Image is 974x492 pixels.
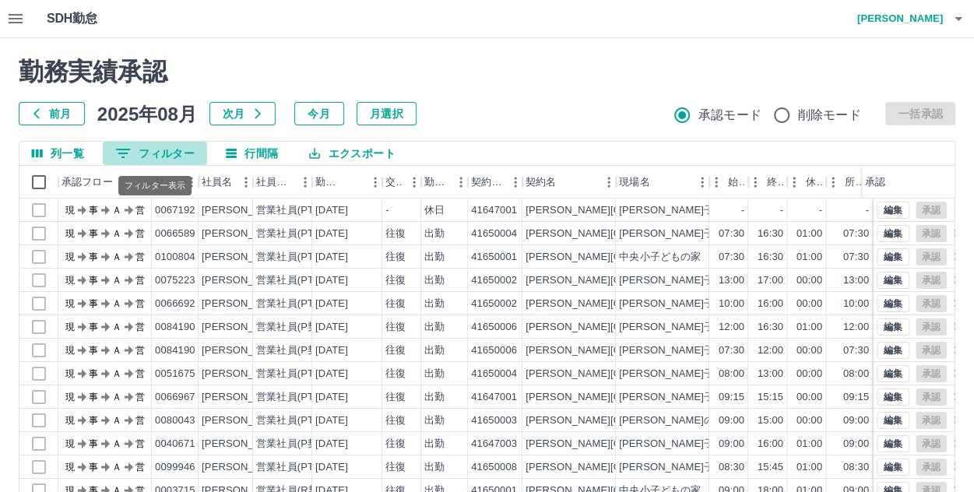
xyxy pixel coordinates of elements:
div: 01:00 [796,320,822,335]
text: 事 [89,298,98,309]
div: 41650006 [471,343,517,358]
div: [PERSON_NAME]子どもの家 [619,320,755,335]
div: 00:00 [796,273,822,288]
div: 15:00 [758,413,783,428]
button: メニュー [691,170,714,194]
button: 月選択 [357,102,417,125]
div: 07:30 [719,343,744,358]
div: 01:00 [796,250,822,265]
div: 往復 [385,227,406,241]
button: 編集 [877,248,909,265]
div: 15:45 [758,460,783,475]
text: 営 [135,298,145,309]
div: 41650002 [471,273,517,288]
div: 10:00 [843,297,869,311]
text: Ａ [112,392,121,402]
text: 現 [65,345,75,356]
div: [PERSON_NAME] [202,413,287,428]
div: [PERSON_NAME] [202,250,287,265]
div: 営業社員(PT契約) [256,390,338,405]
button: メニュー [294,170,317,194]
div: 営業社員(P契約) [256,343,332,358]
div: 勤務日 [312,166,382,199]
div: [DATE] [315,413,348,428]
div: [PERSON_NAME][GEOGRAPHIC_DATA] [526,273,718,288]
div: 07:30 [719,227,744,241]
text: 現 [65,462,75,473]
div: 0067192 [155,203,195,218]
div: 往復 [385,460,406,475]
text: 現 [65,205,75,216]
button: 次月 [209,102,276,125]
div: [PERSON_NAME]子どもの家 [619,203,755,218]
div: 00:00 [796,413,822,428]
text: 営 [135,415,145,426]
div: 往復 [385,413,406,428]
div: 休憩 [806,166,823,199]
div: 営業社員(PT契約) [256,227,338,241]
button: 編集 [877,365,909,382]
div: 始業 [728,166,745,199]
div: [PERSON_NAME][GEOGRAPHIC_DATA] [526,320,718,335]
button: ソート [342,171,364,193]
div: 41650008 [471,460,517,475]
button: 編集 [877,388,909,406]
div: 営業社員(PT契約) [256,250,338,265]
div: 現場名 [616,166,709,199]
div: [PERSON_NAME]子どもの家 [619,227,755,241]
div: 出勤 [424,343,445,358]
div: 0040671 [155,437,195,452]
div: [PERSON_NAME] [202,437,287,452]
button: 編集 [877,412,909,429]
div: 営業社員(PT契約) [256,203,338,218]
button: 編集 [877,295,909,312]
div: 0100804 [155,250,195,265]
div: [PERSON_NAME][GEOGRAPHIC_DATA] [526,203,718,218]
text: 営 [135,392,145,402]
div: 承認 [865,166,885,199]
div: [PERSON_NAME]子どもの家 [619,273,755,288]
div: 41650006 [471,320,517,335]
div: 13:00 [758,367,783,381]
text: Ａ [112,345,121,356]
div: 16:30 [758,227,783,241]
div: [DATE] [315,343,348,358]
div: 12:00 [758,343,783,358]
span: 承認モード [698,106,761,125]
div: [DATE] [315,250,348,265]
text: 事 [89,251,98,262]
button: 編集 [877,202,909,219]
button: メニュー [449,170,473,194]
div: 中央小子どもの家 [619,250,701,265]
div: 41647001 [471,203,517,218]
div: 07:30 [719,250,744,265]
div: [PERSON_NAME]子どもの家 [619,437,755,452]
div: 承認フロー [62,166,113,199]
text: 事 [89,228,98,239]
div: 16:00 [758,297,783,311]
button: メニュー [403,170,426,194]
text: 営 [135,462,145,473]
div: 09:00 [843,413,869,428]
text: 営 [135,251,145,262]
div: [DATE] [315,320,348,335]
div: 00:00 [796,390,822,405]
text: 事 [89,275,98,286]
span: 削除モード [798,106,861,125]
div: [DATE] [315,297,348,311]
div: 営業社員(PT契約) [256,273,338,288]
button: 行間隔 [213,142,290,165]
div: - [385,203,389,218]
div: 契約コード [471,166,504,199]
text: 事 [89,392,98,402]
div: 0075223 [155,273,195,288]
div: 往復 [385,273,406,288]
div: 00:00 [796,297,822,311]
text: Ａ [112,438,121,449]
text: 営 [135,322,145,332]
div: 0051675 [155,367,195,381]
div: 12:00 [843,320,869,335]
text: 現 [65,322,75,332]
div: 営業社員(P契約) [256,320,332,335]
div: 往復 [385,297,406,311]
